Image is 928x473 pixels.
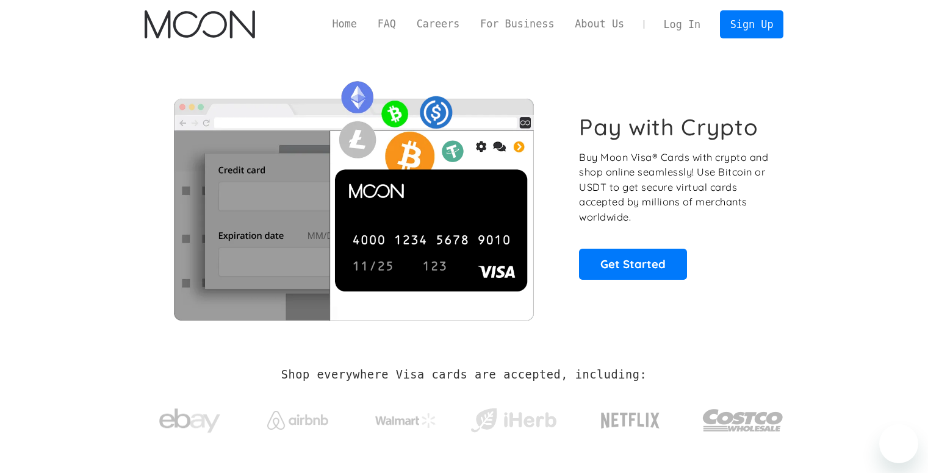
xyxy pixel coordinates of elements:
a: iHerb [468,393,559,443]
a: FAQ [367,16,406,32]
h2: Shop everywhere Visa cards are accepted, including: [281,368,647,382]
img: Walmart [375,413,436,428]
a: ebay [145,389,236,446]
a: For Business [470,16,564,32]
img: Costco [702,397,784,443]
a: Sign Up [720,10,783,38]
img: Airbnb [267,411,328,430]
a: Costco [702,385,784,449]
a: Walmart [360,401,451,434]
a: About Us [564,16,635,32]
img: Moon Logo [145,10,255,38]
a: Get Started [579,249,687,279]
img: Netflix [600,405,661,436]
a: Careers [406,16,470,32]
img: ebay [159,402,220,440]
a: Airbnb [252,399,343,436]
img: Moon Cards let you spend your crypto anywhere Visa is accepted. [145,73,563,320]
a: Netflix [576,393,685,442]
p: Buy Moon Visa® Cards with crypto and shop online seamlessly! Use Bitcoin or USDT to get secure vi... [579,150,770,225]
img: iHerb [468,405,559,436]
iframe: Button to launch messaging window [879,424,918,463]
h1: Pay with Crypto [579,113,758,141]
a: Log In [653,11,711,38]
a: Home [322,16,367,32]
a: home [145,10,255,38]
